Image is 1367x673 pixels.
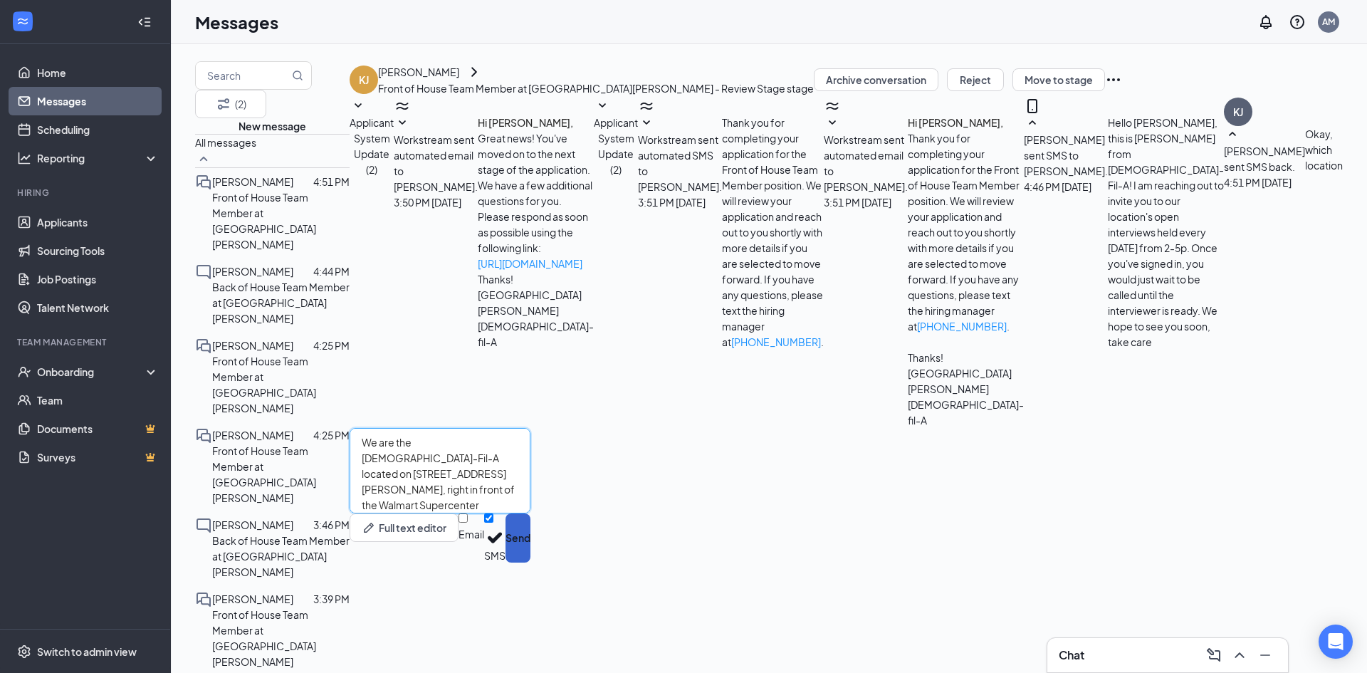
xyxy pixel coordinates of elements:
[37,414,159,443] a: DocumentsCrown
[212,189,350,252] p: Front of House Team Member at [GEOGRAPHIC_DATA][PERSON_NAME]
[239,118,306,134] button: New message
[1205,647,1222,664] svg: ComposeMessage
[17,365,31,379] svg: UserCheck
[37,87,159,115] a: Messages
[1305,127,1343,172] span: Okay, which location
[594,98,638,177] button: SmallChevronDownApplicant System Update (2)
[16,14,30,28] svg: WorkstreamLogo
[313,427,350,443] p: 4:25 PM
[37,293,159,322] a: Talent Network
[37,386,159,414] a: Team
[195,150,212,167] svg: SmallChevronUp
[1024,115,1041,132] svg: SmallChevronUp
[17,645,31,659] svg: Settings
[478,115,594,130] h4: Hi [PERSON_NAME],
[459,513,468,523] input: Email
[215,95,232,113] svg: Filter
[478,177,594,256] p: We have a few additional questions for you. Please respond as soon as possible using the followin...
[195,174,212,191] svg: DoubleChat
[394,98,411,115] svg: WorkstreamLogo
[731,335,821,348] a: [PHONE_NUMBER]
[195,591,212,608] svg: DoubleChat
[466,63,483,80] svg: ChevronRight
[212,265,293,278] span: [PERSON_NAME]
[350,428,530,513] textarea: We are the [DEMOGRAPHIC_DATA]-Fil-A located on [STREET_ADDRESS][PERSON_NAME], right in front of t...
[1024,133,1108,177] span: [PERSON_NAME] sent SMS to [PERSON_NAME].
[195,338,212,355] svg: DoubleChat
[37,208,159,236] a: Applicants
[195,427,212,444] svg: DoubleChat
[1224,126,1241,143] svg: SmallChevronUp
[1224,174,1292,190] span: [DATE] 4:51 PM
[824,133,908,193] span: Workstream sent automated email to [PERSON_NAME].
[1254,644,1277,667] button: Minimize
[394,115,411,132] svg: SmallChevronDown
[1322,16,1335,28] div: AM
[350,98,367,115] svg: SmallChevronDown
[350,98,394,177] button: SmallChevronDownApplicant System Update (2)
[212,443,350,506] p: Front of House Team Member at [GEOGRAPHIC_DATA][PERSON_NAME]
[212,607,350,669] p: Front of House Team Member at [GEOGRAPHIC_DATA][PERSON_NAME]
[594,98,611,115] svg: SmallChevronDown
[212,339,293,352] span: [PERSON_NAME]
[1319,625,1353,659] div: Open Intercom Messenger
[638,115,655,132] svg: SmallChevronDown
[313,517,350,533] p: 3:46 PM
[1224,145,1305,173] span: [PERSON_NAME] sent SMS back.
[394,194,461,210] span: [DATE] 3:50 PM
[37,151,159,165] div: Reporting
[313,338,350,353] p: 4:25 PM
[212,353,350,416] p: Front of House Team Member at [GEOGRAPHIC_DATA][PERSON_NAME]
[1289,14,1306,31] svg: QuestionInfo
[313,264,350,279] p: 4:44 PM
[17,187,156,199] div: Hiring
[195,136,256,149] span: All messages
[196,62,289,89] input: Search
[212,518,293,531] span: [PERSON_NAME]
[638,194,706,210] span: [DATE] 3:51 PM
[722,116,824,348] span: Thank you for completing your application for the Front of House Team Member position. We will re...
[394,133,478,193] span: Workstream sent automated email to [PERSON_NAME].
[478,130,594,177] p: Great news! You've moved on to the next stage of the application.
[638,133,722,193] span: Workstream sent automated SMS to [PERSON_NAME].
[594,116,638,176] span: Applicant System Update (2)
[917,320,1007,333] a: [PHONE_NUMBER]
[824,115,841,132] svg: SmallChevronDown
[484,548,506,563] div: SMS
[814,68,938,91] button: Archive conversation
[908,115,1024,130] h4: Hi [PERSON_NAME],
[908,365,1024,428] p: [GEOGRAPHIC_DATA][PERSON_NAME] [DEMOGRAPHIC_DATA]-fil-A
[212,175,293,188] span: [PERSON_NAME]
[350,116,394,176] span: Applicant System Update (2)
[1012,68,1105,91] button: Move to stage
[1105,71,1122,88] svg: Ellipses
[313,591,350,607] p: 3:39 PM
[378,80,814,96] p: Front of House Team Member at [GEOGRAPHIC_DATA][PERSON_NAME] - Review Stage stage
[506,513,530,563] button: Send
[478,271,594,287] p: Thanks!
[195,90,266,118] button: Filter (2)
[1024,179,1091,194] span: [DATE] 4:46 PM
[137,15,152,29] svg: Collapse
[947,68,1004,91] button: Reject
[359,73,369,87] div: KJ
[1228,644,1251,667] button: ChevronUp
[195,10,278,34] h1: Messages
[37,645,137,659] div: Switch to admin view
[17,336,156,348] div: Team Management
[1059,647,1084,663] h3: Chat
[1231,647,1248,664] svg: ChevronUp
[484,513,493,523] input: SMS
[37,265,159,293] a: Job Postings
[1233,105,1243,119] div: KJ
[908,350,1024,365] p: Thanks!
[1203,644,1225,667] button: ComposeMessage
[212,429,293,442] span: [PERSON_NAME]
[37,115,159,144] a: Scheduling
[292,70,303,81] svg: MagnifyingGlass
[824,194,891,210] span: [DATE] 3:51 PM
[1108,116,1224,348] span: Hello [PERSON_NAME], this is [PERSON_NAME] from [DEMOGRAPHIC_DATA]-Fil-A! I am reaching out to in...
[212,593,293,605] span: [PERSON_NAME]
[350,513,459,542] button: Full text editorPen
